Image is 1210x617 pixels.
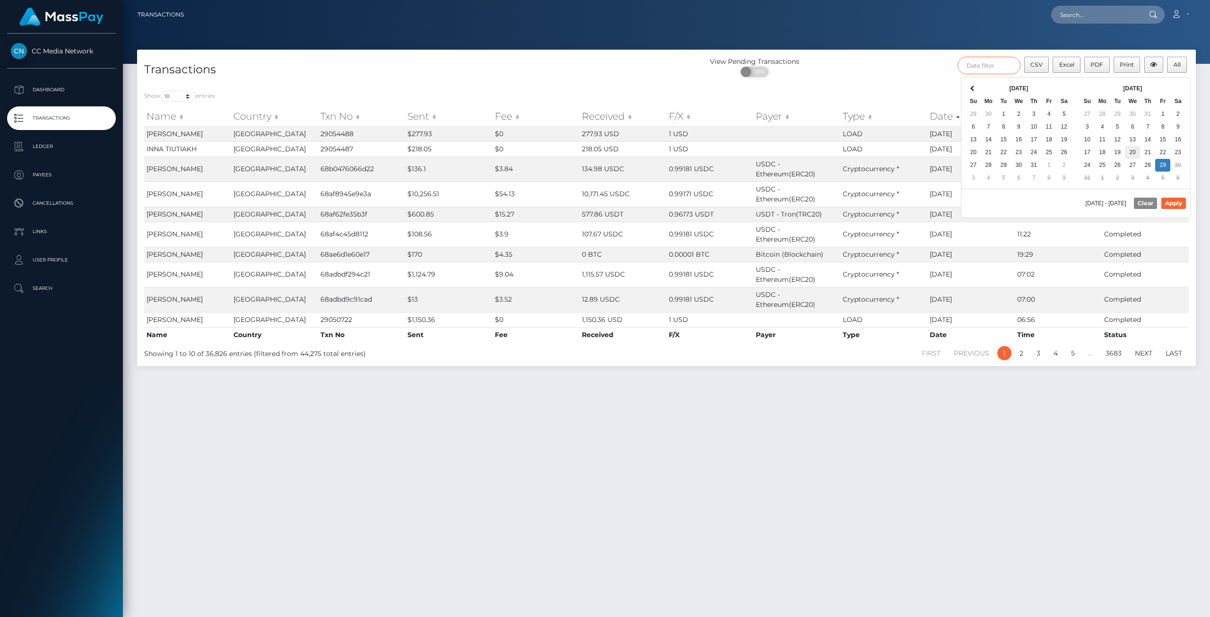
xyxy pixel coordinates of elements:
td: 27 [966,159,981,172]
th: Payer [753,327,840,342]
span: Bitcoin (Blockchain) [756,250,823,259]
span: [DATE] - [DATE] [1086,200,1130,206]
td: 30 [1125,108,1140,121]
td: 12 [1056,121,1072,133]
td: 14 [1140,133,1155,146]
td: 8 [996,121,1011,133]
td: 3 [1026,108,1041,121]
td: 0.99181 USDC [666,287,753,312]
td: 68adbd9c91cad [318,287,405,312]
td: 26 [1110,159,1125,172]
td: 9 [1170,121,1185,133]
span: CC Media Network [7,47,116,55]
td: Cryptocurrency * [840,182,927,207]
span: USDC - Ethereum(ERC20) [756,225,815,243]
td: 23 [1170,146,1185,159]
td: $3.9 [493,222,579,247]
td: 19:29 [1015,247,1102,262]
td: Cryptocurrency * [840,287,927,312]
td: $15.27 [493,207,579,222]
label: Show entries [144,91,215,102]
a: Links [7,220,116,243]
td: Completed [1102,222,1189,247]
td: 0.96173 USDT [666,207,753,222]
a: Next [1130,346,1158,360]
td: 11 [1095,133,1110,146]
td: Completed [1102,247,1189,262]
th: Txn No [318,327,405,342]
input: Date filter [958,57,1020,74]
th: We [1125,95,1140,108]
td: 13 [1125,133,1140,146]
td: 19 [1110,146,1125,159]
th: [DATE] [981,82,1056,95]
th: Received: activate to sort column ascending [579,107,666,126]
p: User Profile [11,253,112,267]
p: Transactions [11,111,112,125]
td: 30 [1170,159,1185,172]
td: 29 [996,159,1011,172]
th: Th [1026,95,1041,108]
td: 10 [1026,121,1041,133]
td: 107.67 USDC [579,222,666,247]
div: Showing 1 to 10 of 36,826 entries (filtered from 44,275 total entries) [144,345,571,359]
td: 3 [1080,121,1095,133]
button: PDF [1084,57,1110,73]
td: 26 [1056,146,1072,159]
p: Cancellations [11,196,112,210]
td: $170 [405,247,492,262]
td: 1 USD [666,312,753,327]
td: 68af8945e9e3a [318,182,405,207]
th: [DATE] [1095,82,1170,95]
a: 3683 [1100,346,1127,360]
td: [GEOGRAPHIC_DATA] [231,126,318,141]
td: [DATE] [927,156,1014,182]
td: 31 [1140,108,1155,121]
a: Transactions [138,5,184,25]
td: $136.1 [405,156,492,182]
td: 30 [981,108,996,121]
a: 4 [1048,346,1063,360]
td: [GEOGRAPHIC_DATA] [231,141,318,156]
td: 27 [1080,108,1095,121]
span: [PERSON_NAME] [147,165,203,173]
td: 25 [1041,146,1056,159]
td: 29 [966,108,981,121]
th: Fr [1041,95,1056,108]
td: 8 [1041,172,1056,184]
select: Showentries [160,91,196,102]
p: Payees [11,168,112,182]
td: Completed [1102,262,1189,287]
td: 07:00 [1015,287,1102,312]
td: 0.00001 BTC [666,247,753,262]
td: $4.35 [493,247,579,262]
td: [DATE] [927,126,1014,141]
a: Ledger [7,135,116,158]
td: 12.89 USDC [579,287,666,312]
td: 1 [1095,172,1110,184]
span: PDF [1090,61,1103,68]
td: 16 [1011,133,1026,146]
span: USDC - Ethereum(ERC20) [756,160,815,178]
td: LOAD [840,141,927,156]
td: [GEOGRAPHIC_DATA] [231,312,318,327]
td: 68adbdf294c21 [318,262,405,287]
td: 29050722 [318,312,405,327]
td: LOAD [840,126,927,141]
div: View Pending Transactions [666,57,843,67]
span: Excel [1059,61,1074,68]
td: $9.04 [493,262,579,287]
a: User Profile [7,248,116,272]
td: 6 [966,121,981,133]
td: 68af62fe35b3f [318,207,405,222]
td: 29054488 [318,126,405,141]
img: CC Media Network [11,43,27,59]
td: 06:56 [1015,312,1102,327]
td: Completed [1102,312,1189,327]
h4: Transactions [144,61,659,78]
th: Tu [996,95,1011,108]
td: 0.99181 USDC [666,262,753,287]
th: Received [579,327,666,342]
td: 9 [1056,172,1072,184]
td: [GEOGRAPHIC_DATA] [231,287,318,312]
